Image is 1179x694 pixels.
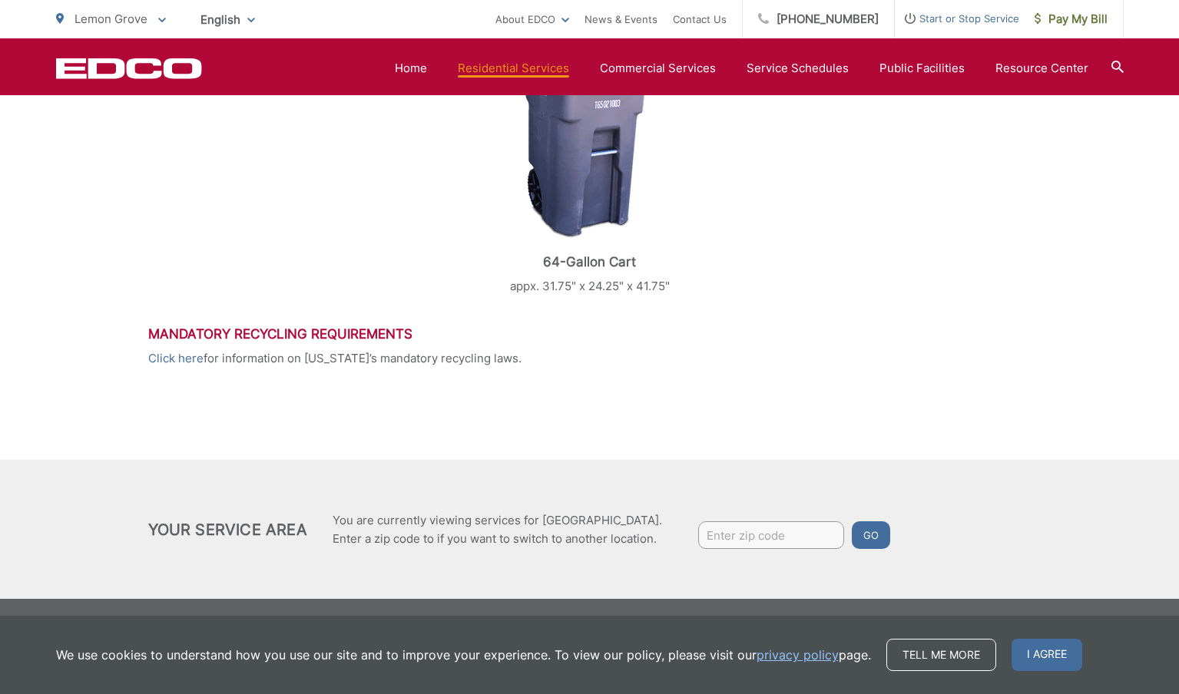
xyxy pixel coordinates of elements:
a: Tell me more [886,639,996,671]
p: appx. 31.75" x 24.25" x 41.75" [425,277,755,296]
a: About EDCO [495,10,569,28]
a: Click here [148,349,204,368]
a: Service Schedules [747,59,849,78]
h2: Your Service Area [148,520,307,539]
a: Contact Us [673,10,727,28]
button: Go [852,521,890,549]
p: 64-Gallon Cart [425,254,755,269]
a: privacy policy [757,646,839,664]
span: Lemon Grove [75,12,147,26]
span: English [189,6,267,33]
img: cart-trash.png [518,39,661,239]
a: Commercial Services [600,59,716,78]
a: Residential Services [458,59,569,78]
span: I agree [1012,639,1082,671]
p: We use cookies to understand how you use our site and to improve your experience. To view our pol... [56,646,871,664]
span: Pay My Bill [1035,10,1108,28]
p: for information on [US_STATE]’s mandatory recycling laws. [148,349,1032,368]
p: You are currently viewing services for [GEOGRAPHIC_DATA]. Enter a zip code to if you want to swit... [333,511,662,548]
a: EDCD logo. Return to the homepage. [56,58,202,79]
a: Public Facilities [879,59,965,78]
a: Resource Center [995,59,1088,78]
a: Home [395,59,427,78]
h3: Mandatory Recycling Requirements [148,326,1032,342]
input: Enter zip code [698,521,844,549]
a: News & Events [585,10,657,28]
